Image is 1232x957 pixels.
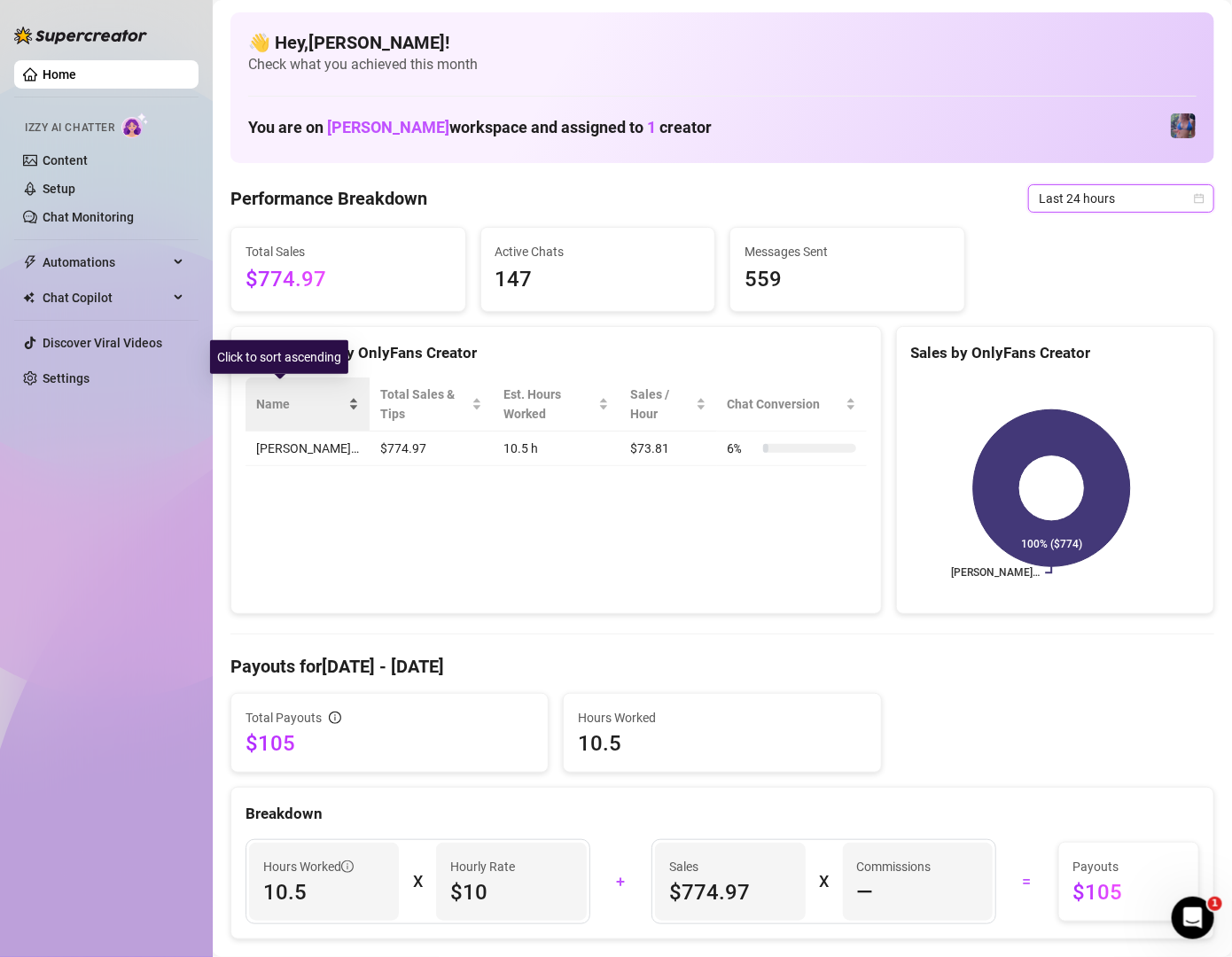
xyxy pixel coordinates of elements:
iframe: Intercom live chat [1172,897,1214,939]
span: info-circle [341,860,354,873]
span: $105 [1073,878,1184,906]
text: [PERSON_NAME]… [951,567,1040,580]
div: Est. Hours Worked [503,385,595,424]
h4: Performance Breakdown [230,186,427,211]
span: Hours Worked [263,857,354,876]
a: Chat Monitoring [43,210,134,224]
article: Commissions [857,857,932,876]
span: Chat Copilot [43,284,168,312]
a: Content [43,153,88,167]
span: Hours Worked [578,708,866,727]
span: Izzy AI Chatter [25,120,114,136]
span: Payouts [1073,857,1184,876]
span: 559 [745,263,950,297]
div: X [413,868,422,896]
span: Messages Sent [745,242,950,261]
span: 10.5 [578,729,866,758]
h1: You are on workspace and assigned to creator [248,118,712,137]
img: Jaylie [1171,113,1196,138]
span: 147 [495,263,701,297]
span: Sales [669,857,791,876]
h4: Payouts for [DATE] - [DATE] [230,654,1214,679]
a: Home [43,67,76,82]
span: $774.97 [669,878,791,906]
span: 10.5 [263,878,385,906]
span: $105 [246,729,534,758]
span: 6 % [728,439,756,458]
span: calendar [1194,193,1205,204]
div: + [601,868,642,896]
td: [PERSON_NAME]… [246,432,370,466]
th: Name [246,377,370,432]
h4: 👋 Hey, [PERSON_NAME] ! [248,30,1197,55]
div: = [1007,868,1048,896]
span: — [857,878,874,906]
a: Discover Viral Videos [43,336,162,350]
div: Breakdown [246,802,1199,826]
span: Total Sales & Tips [380,385,468,424]
td: $73.81 [620,432,717,466]
td: 10.5 h [493,432,620,466]
span: $10 [450,878,572,906]
span: [PERSON_NAME] [327,118,449,136]
div: X [820,868,829,896]
span: Total Payouts [246,708,322,727]
span: info-circle [329,712,341,724]
span: 1 [1208,897,1222,911]
th: Total Sales & Tips [370,377,493,432]
article: Hourly Rate [450,857,515,876]
img: Chat Copilot [23,292,35,304]
img: AI Chatter [121,113,149,138]
div: Sales by OnlyFans Creator [911,341,1199,365]
span: Total Sales [246,242,451,261]
div: Performance by OnlyFans Creator [246,341,867,365]
th: Chat Conversion [717,377,867,432]
span: Name [256,394,345,414]
td: $774.97 [370,432,493,466]
span: Active Chats [495,242,701,261]
th: Sales / Hour [620,377,717,432]
span: 1 [647,118,656,136]
div: Click to sort ascending [210,340,348,374]
span: Sales / Hour [630,385,692,424]
span: Check what you achieved this month [248,55,1197,74]
img: logo-BBDzfeDw.svg [14,27,147,44]
a: Settings [43,371,90,385]
span: Automations [43,248,168,276]
span: thunderbolt [23,255,37,269]
span: Last 24 hours [1039,185,1204,212]
span: Chat Conversion [728,394,842,414]
span: $774.97 [246,263,451,297]
a: Setup [43,182,75,196]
